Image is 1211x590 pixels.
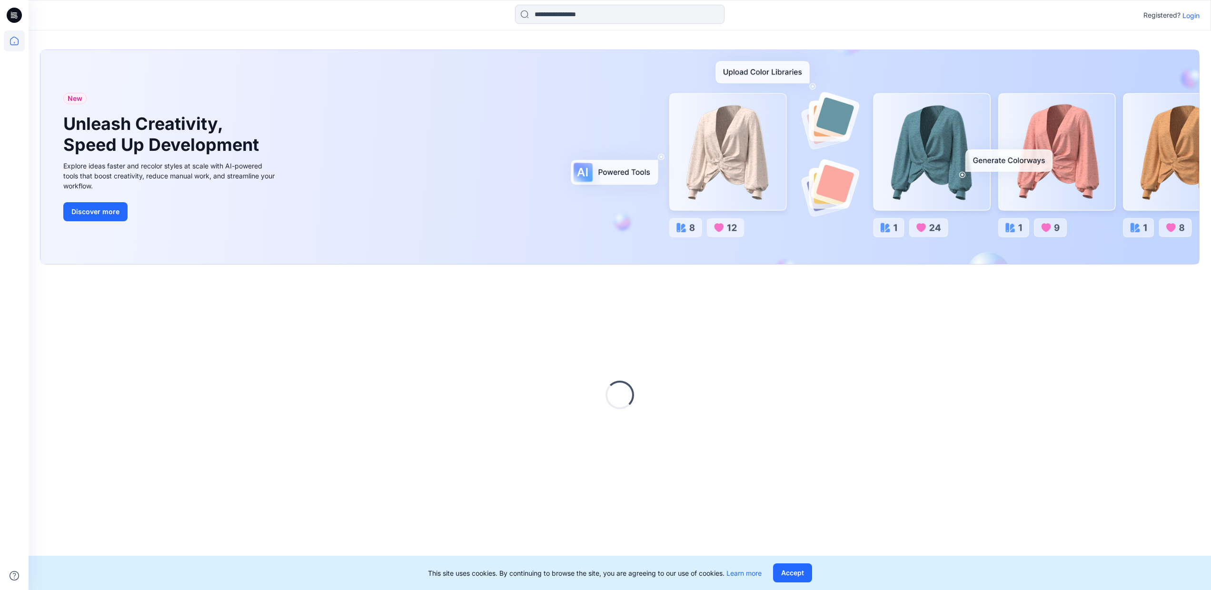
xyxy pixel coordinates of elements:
[63,202,128,221] button: Discover more
[428,568,762,578] p: This site uses cookies. By continuing to browse the site, you are agreeing to our use of cookies.
[63,114,263,155] h1: Unleash Creativity, Speed Up Development
[68,93,82,104] span: New
[773,563,812,582] button: Accept
[726,569,762,577] a: Learn more
[63,161,278,191] div: Explore ideas faster and recolor styles at scale with AI-powered tools that boost creativity, red...
[1143,10,1181,21] p: Registered?
[1182,10,1200,20] p: Login
[63,202,278,221] a: Discover more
